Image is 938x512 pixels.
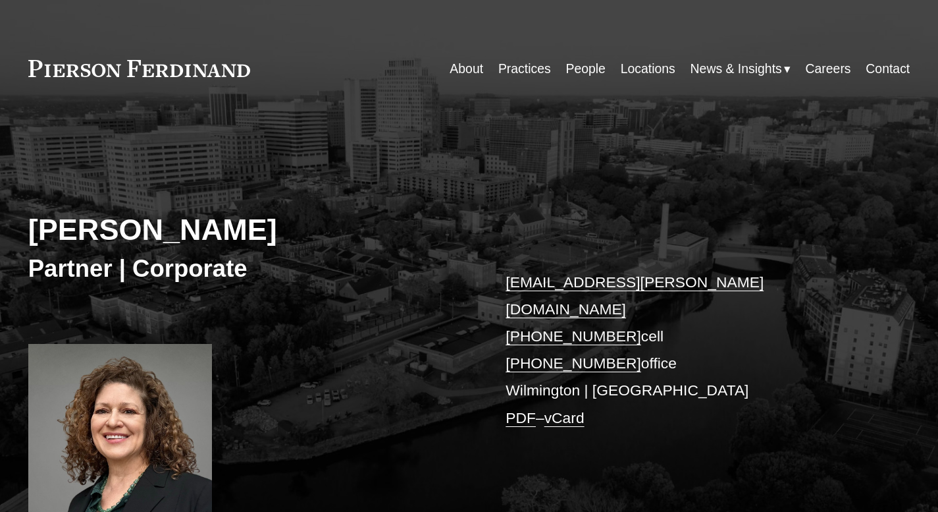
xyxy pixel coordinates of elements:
[28,212,469,248] h2: [PERSON_NAME]
[506,327,641,345] a: [PHONE_NUMBER]
[690,57,782,80] span: News & Insights
[498,56,551,82] a: Practices
[506,269,873,432] p: cell office Wilmington | [GEOGRAPHIC_DATA] –
[544,409,585,426] a: vCard
[806,56,851,82] a: Careers
[866,56,910,82] a: Contact
[565,56,605,82] a: People
[506,273,764,318] a: [EMAIL_ADDRESS][PERSON_NAME][DOMAIN_NAME]
[690,56,791,82] a: folder dropdown
[506,409,536,426] a: PDF
[28,254,469,283] h3: Partner | Corporate
[621,56,675,82] a: Locations
[506,355,641,372] a: [PHONE_NUMBER]
[450,56,483,82] a: About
